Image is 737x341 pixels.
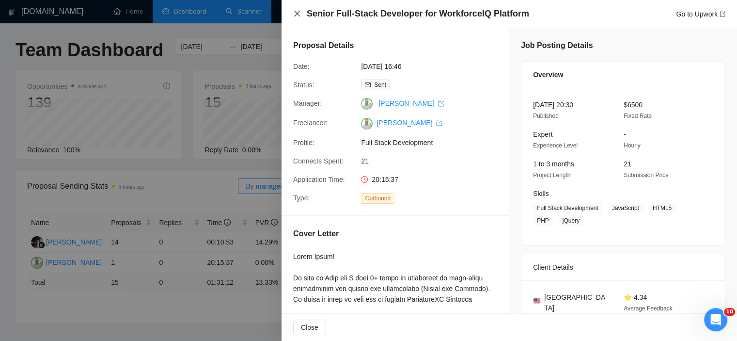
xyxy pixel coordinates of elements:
[365,82,371,88] span: mail
[521,40,593,51] h5: Job Posting Details
[624,113,652,119] span: Fixed Rate
[293,119,328,127] span: Freelancer:
[293,157,344,165] span: Connects Spent:
[533,254,713,280] div: Client Details
[361,176,368,183] span: clock-circle
[533,160,574,168] span: 1 to 3 months
[704,308,727,331] iframe: Intercom live chat
[378,99,444,107] a: [PERSON_NAME] export
[293,139,314,146] span: Profile:
[293,194,310,202] span: Type:
[361,193,394,204] span: Outbound
[436,120,442,126] span: export
[608,203,643,213] span: JavaScript
[376,119,442,127] a: [PERSON_NAME] export
[533,203,602,213] span: Full Stack Development
[293,40,354,51] h5: Proposal Details
[624,142,641,149] span: Hourly
[293,10,301,18] button: Close
[293,176,345,183] span: Application Time:
[361,118,373,130] img: c1Ri93TPjpDgnORHfyF7NrLb8fYoPQFU56IwB7oeS2rJUIDibD9JQxtKB7mVfv0KYQ
[301,322,318,333] span: Close
[293,99,322,107] span: Manager:
[720,11,725,17] span: export
[624,305,673,312] span: Average Feedback
[293,10,301,17] span: close
[307,8,529,20] h4: Senior Full-Stack Developer for WorkforceIQ Platform
[624,172,669,179] span: Submission Price
[533,172,570,179] span: Project Length
[624,101,643,109] span: $6500
[676,10,725,18] a: Go to Upworkexport
[624,293,647,301] span: ⭐ 4.34
[293,228,339,240] h5: Cover Letter
[624,160,631,168] span: 21
[533,101,573,109] span: [DATE] 20:30
[361,156,506,166] span: 21
[624,130,626,138] span: -
[533,113,559,119] span: Published
[372,176,398,183] span: 20:15:37
[533,215,553,226] span: PHP
[533,69,563,80] span: Overview
[533,142,578,149] span: Experience Level
[293,320,326,335] button: Close
[361,137,506,148] span: Full Stack Development
[533,297,540,304] img: 🇺🇸
[533,190,549,197] span: Skills
[559,215,583,226] span: jQuery
[544,292,608,313] span: [GEOGRAPHIC_DATA]
[533,130,552,138] span: Expert
[649,203,675,213] span: HTML5
[374,81,386,88] span: Sent
[293,63,309,70] span: Date:
[724,308,735,316] span: 10
[361,61,506,72] span: [DATE] 16:46
[438,101,444,107] span: export
[293,81,314,89] span: Status:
